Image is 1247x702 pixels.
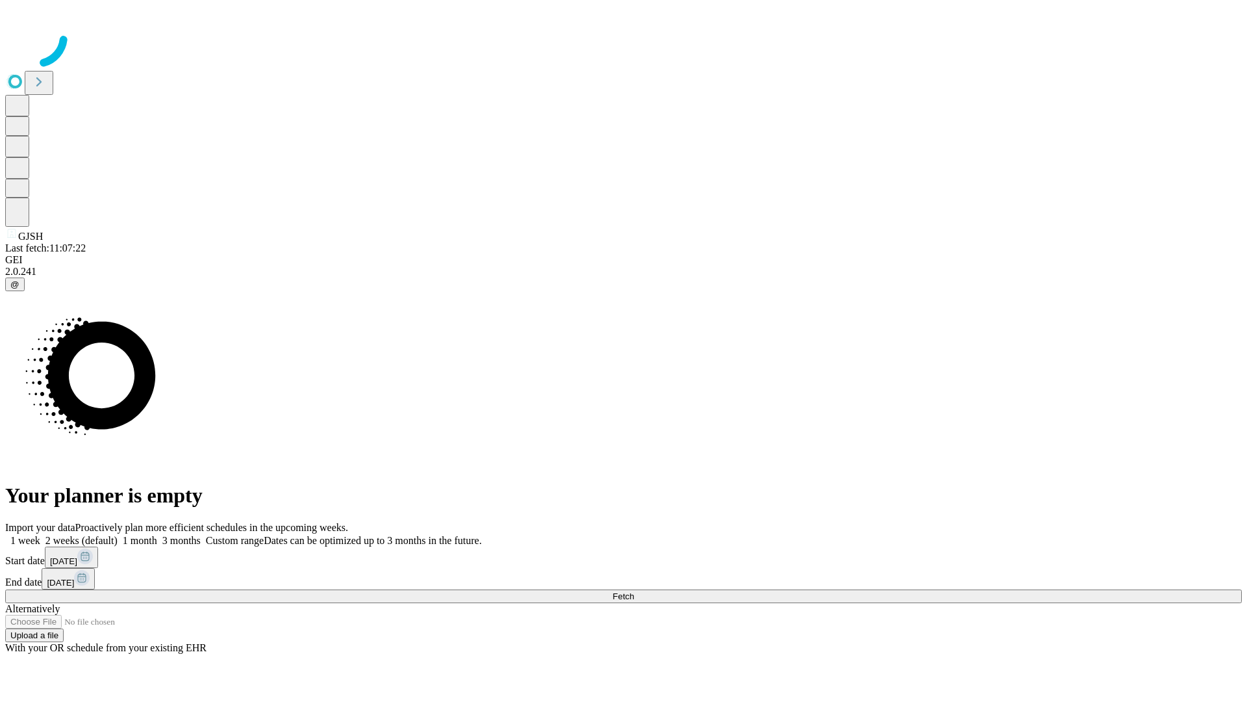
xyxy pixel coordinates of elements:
[612,591,634,601] span: Fetch
[5,266,1242,278] div: 2.0.241
[5,629,64,642] button: Upload a file
[5,590,1242,603] button: Fetch
[123,535,157,546] span: 1 month
[5,484,1242,508] h1: Your planner is empty
[5,278,25,291] button: @
[47,578,74,588] span: [DATE]
[18,231,43,242] span: GJSH
[75,522,348,533] span: Proactively plan more efficient schedules in the upcoming weeks.
[45,547,98,568] button: [DATE]
[5,642,207,653] span: With your OR schedule from your existing EHR
[206,535,264,546] span: Custom range
[10,279,19,289] span: @
[5,254,1242,266] div: GEI
[5,603,60,614] span: Alternatively
[5,522,75,533] span: Import your data
[5,242,86,253] span: Last fetch: 11:07:22
[264,535,481,546] span: Dates can be optimized up to 3 months in the future.
[5,568,1242,590] div: End date
[42,568,95,590] button: [DATE]
[45,535,118,546] span: 2 weeks (default)
[10,535,40,546] span: 1 week
[162,535,201,546] span: 3 months
[5,547,1242,568] div: Start date
[50,556,77,566] span: [DATE]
